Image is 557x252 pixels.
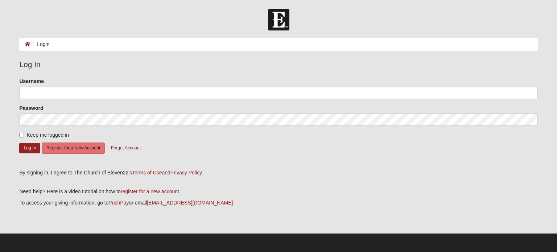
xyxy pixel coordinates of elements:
li: Login [30,41,49,48]
span: Keep me logged in [26,132,69,138]
a: [EMAIL_ADDRESS][DOMAIN_NAME] [147,200,233,206]
a: register for a new account [121,189,179,194]
label: Password [19,104,43,112]
p: To access your giving information, go to or email [19,199,537,207]
p: Need help? Here is a video tutorial on how to . [19,188,537,195]
div: By signing in, I agree to The Church of Eleven22's and . [19,169,537,177]
img: Church of Eleven22 Logo [268,9,289,30]
input: Keep me logged in [19,133,24,137]
label: Username [19,78,44,85]
a: Privacy Policy [170,170,202,175]
button: Forgot Account [106,142,145,154]
button: Log In [19,143,40,153]
legend: Log In [19,59,537,70]
button: Register for a New Account [42,142,105,154]
a: PushPay [108,200,129,206]
a: Terms of Use [132,170,162,175]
